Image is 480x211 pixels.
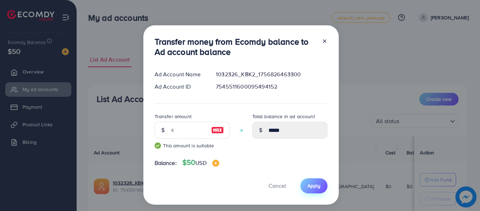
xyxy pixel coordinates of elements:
div: Ad Account ID [149,83,210,91]
small: This amount is suitable [155,142,230,149]
span: Apply [307,182,320,189]
span: Cancel [268,182,286,190]
label: Total balance in ad account [252,113,315,120]
img: guide [155,142,161,149]
div: 7545511600095494152 [210,83,333,91]
button: Cancel [260,178,295,193]
h3: Transfer money from Ecomdy balance to Ad account balance [155,37,316,57]
div: Ad Account Name [149,70,210,78]
img: image [212,160,219,167]
span: Balance: [155,159,177,167]
h4: $50 [182,158,219,167]
img: image [211,126,224,134]
button: Apply [300,178,327,193]
span: USD [195,159,206,167]
div: 1032326_KBK2_1756826463300 [210,70,333,78]
label: Transfer amount [155,113,192,120]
